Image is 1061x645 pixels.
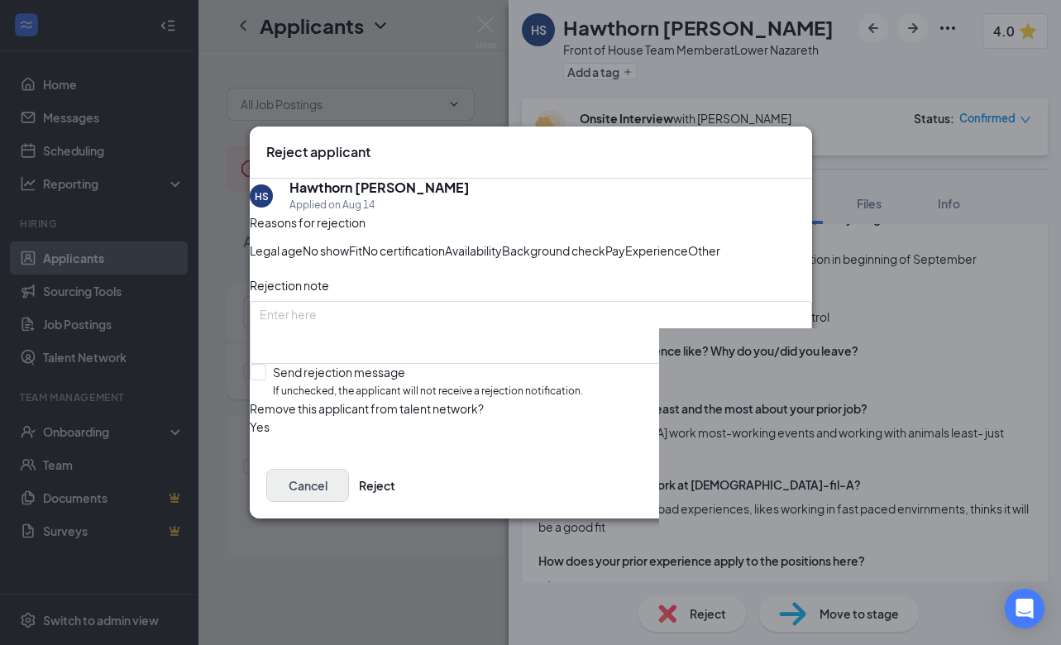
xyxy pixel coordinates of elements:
[359,469,395,502] button: Reject
[445,241,502,260] span: Availability
[250,241,303,260] span: Legal age
[266,469,349,502] button: Cancel
[625,241,688,260] span: Experience
[250,401,484,416] span: Remove this applicant from talent network?
[362,241,445,260] span: No certification
[688,241,720,260] span: Other
[289,197,470,213] div: Applied on Aug 14
[250,215,366,230] span: Reasons for rejection
[1005,589,1044,628] div: Open Intercom Messenger
[250,278,329,293] span: Rejection note
[250,418,270,436] span: Yes
[502,241,605,260] span: Background check
[605,241,625,260] span: Pay
[266,143,370,161] h3: Reject applicant
[349,241,362,260] span: Fit
[289,179,470,197] h5: Hawthorn [PERSON_NAME]
[254,189,268,203] div: HS
[303,241,349,260] span: No show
